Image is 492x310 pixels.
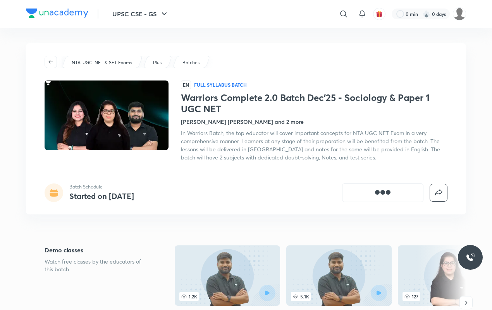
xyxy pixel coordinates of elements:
img: Thumbnail [43,80,170,151]
p: Plus [153,59,162,66]
button: UPSC CSE - GS [108,6,174,22]
h1: Warriors Complete 2.0 Batch Dec'25 - Sociology & Paper 1 UGC NET [181,92,447,115]
span: 127 [403,292,420,301]
span: 1.2K [179,292,199,301]
a: Company Logo [26,9,88,20]
img: ttu [466,253,475,262]
a: NTA-UGC-NET & SET Exams [71,59,134,66]
p: Full Syllabus Batch [194,82,247,88]
p: Batch Schedule [69,183,134,190]
button: [object Object] [342,183,423,202]
img: renuka [453,7,466,21]
a: Batches [181,59,201,66]
a: Plus [152,59,163,66]
h4: [PERSON_NAME] [PERSON_NAME] and 2 more [181,118,304,126]
h4: Started on [DATE] [69,191,134,201]
img: streak [423,10,430,18]
span: In Warriors Batch, the top educator will cover important concepts for NTA UGC NET Exam in a very ... [181,129,440,161]
span: 5.1K [291,292,311,301]
img: avatar [376,10,383,17]
p: Watch free classes by the educators of this batch [45,258,150,273]
span: EN [181,80,191,89]
p: NTA-UGC-NET & SET Exams [72,59,132,66]
img: Company Logo [26,9,88,18]
button: avatar [373,8,385,20]
h5: Demo classes [45,245,150,255]
p: Batches [182,59,200,66]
